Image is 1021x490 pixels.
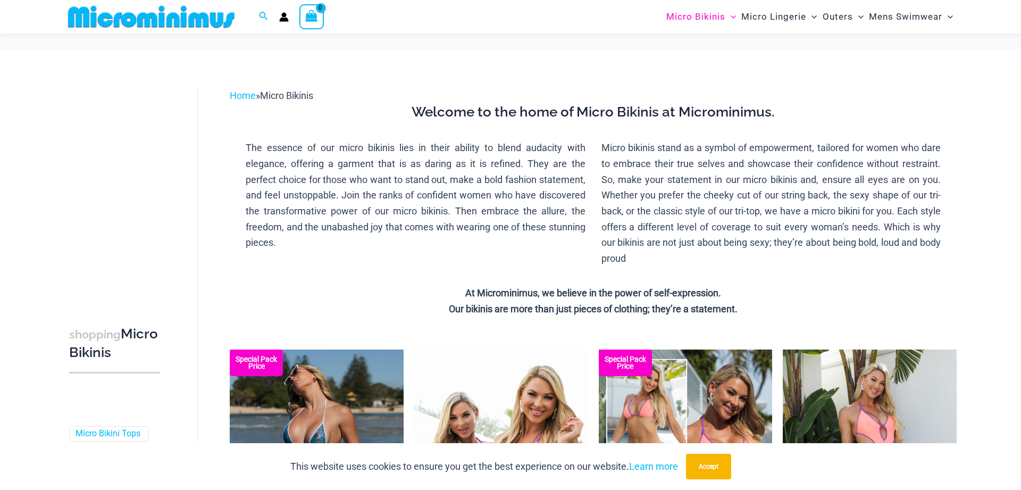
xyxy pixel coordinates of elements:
span: Mens Swimwear [869,3,942,30]
span: Micro Lingerie [741,3,806,30]
b: Special Pack Price [599,356,652,370]
strong: At Microminimus, we believe in the power of self-expression. [465,287,721,298]
p: Micro bikinis stand as a symbol of empowerment, tailored for women who dare to embrace their true... [601,140,941,267]
b: Special Pack Price [230,356,283,370]
a: Account icon link [279,12,289,22]
a: Micro LingerieMenu ToggleMenu Toggle [739,3,819,30]
span: Menu Toggle [725,3,736,30]
a: Micro Bikini Tops [76,428,140,439]
iframe: TrustedSite Certified [69,79,165,292]
a: OutersMenu ToggleMenu Toggle [820,3,866,30]
span: shopping [69,328,121,341]
p: This website uses cookies to ensure you get the best experience on our website. [290,459,678,475]
span: Menu Toggle [853,3,864,30]
a: View Shopping Cart, empty [299,4,324,29]
nav: Site Navigation [662,2,957,32]
a: Mens SwimwearMenu ToggleMenu Toggle [866,3,956,30]
span: » [230,90,313,101]
strong: Our bikinis are more than just pieces of clothing; they’re a statement. [449,303,738,314]
span: Micro Bikinis [260,90,313,101]
span: Menu Toggle [806,3,817,30]
a: Search icon link [259,10,269,23]
button: Accept [686,454,731,479]
a: Micro BikinisMenu ToggleMenu Toggle [664,3,739,30]
span: Menu Toggle [942,3,953,30]
a: Learn more [629,461,678,472]
span: Micro Bikinis [666,3,725,30]
h3: Welcome to the home of Micro Bikinis at Microminimus. [238,103,949,121]
h3: Micro Bikinis [69,325,160,362]
a: Home [230,90,256,101]
p: The essence of our micro bikinis lies in their ability to blend audacity with elegance, offering ... [246,140,585,251]
span: Outers [823,3,853,30]
img: MM SHOP LOGO FLAT [64,5,239,29]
